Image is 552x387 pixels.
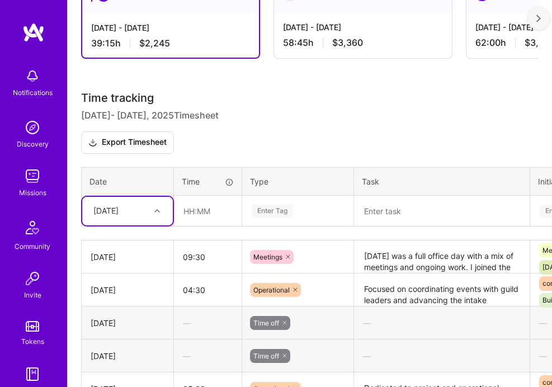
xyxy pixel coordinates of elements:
div: — [354,342,530,371]
div: Notifications [13,87,53,98]
input: HH:MM [174,243,242,272]
img: guide book [21,363,44,385]
div: [DATE] [91,285,164,296]
div: 58:45 h [283,37,443,49]
span: [DATE] - [DATE] , 2025 Timesheet [81,109,219,122]
th: Type [242,167,354,196]
img: Community [19,214,46,241]
img: tokens [26,321,39,332]
span: $3,360 [332,37,363,49]
textarea: [DATE] was a full office day with a mix of meetings and ongoing work. I joined the weekly sync wi... [355,242,529,272]
span: Operational [253,286,290,294]
div: Time [182,176,234,187]
img: discovery [21,116,44,139]
span: Time off [253,319,279,327]
div: 39:15 h [91,38,250,49]
div: [DATE] - [DATE] [91,22,250,34]
div: Discovery [17,139,49,150]
span: Time tracking [81,92,154,105]
div: Tokens [21,336,44,347]
div: [DATE] [91,252,164,263]
div: Community [15,241,50,252]
th: Date [82,167,174,196]
div: — [174,309,242,338]
div: — [354,309,530,338]
input: HH:MM [174,276,242,305]
span: $2,245 [139,38,170,49]
div: Enter Tag [252,203,293,220]
span: Time off [253,352,279,360]
span: Meetings [253,253,282,261]
img: Invite [21,267,44,290]
input: HH:MM [174,197,241,226]
div: Missions [19,187,46,199]
div: [DATE] [93,206,119,217]
div: [DATE] [91,318,164,329]
i: icon Download [88,137,97,149]
img: teamwork [21,165,44,187]
div: [DATE] - [DATE] [283,22,443,33]
img: right [536,15,541,22]
button: Export Timesheet [81,131,174,154]
div: [DATE] [91,351,164,362]
i: icon Chevron [154,208,160,214]
img: bell [21,65,44,87]
div: — [174,342,242,371]
img: logo [22,22,45,43]
textarea: Focused on coordinating events with guild leaders and advancing the intake process, including han... [355,275,529,305]
th: Task [354,167,530,196]
div: Invite [24,290,41,301]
